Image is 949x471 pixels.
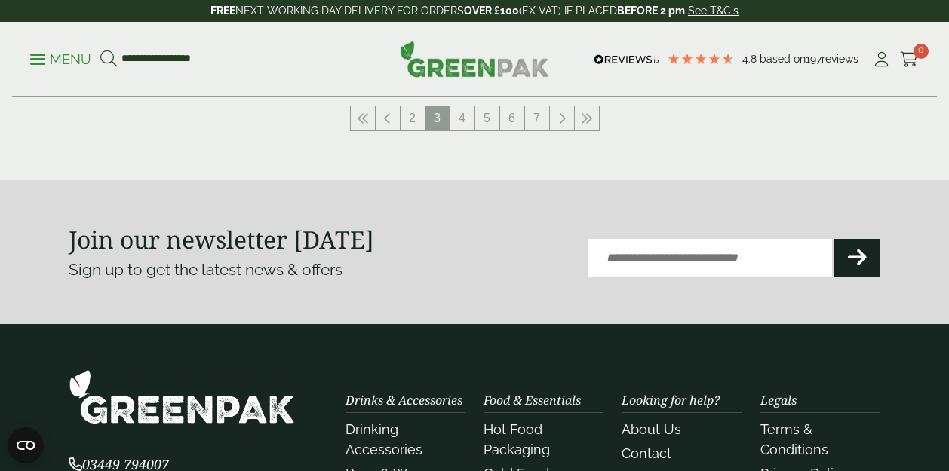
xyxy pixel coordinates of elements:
[69,223,374,255] strong: Join our newsletter [DATE]
[594,54,659,65] img: REVIEWS.io
[30,50,91,66] a: Menu
[69,369,295,424] img: GreenPak Supplies
[760,53,806,65] span: Based on
[872,52,891,67] i: My Account
[806,53,822,65] span: 197
[8,427,44,463] button: Open CMP widget
[425,106,450,130] span: 3
[30,50,91,69] p: Menu
[401,106,425,130] a: 2
[346,421,422,457] a: Drinking Accessories
[210,5,235,17] strong: FREE
[400,41,549,77] img: GreenPak Supplies
[667,52,735,66] div: 4.79 Stars
[464,5,519,17] strong: OVER £100
[688,5,739,17] a: See T&C's
[450,106,474,130] a: 4
[500,106,524,130] a: 6
[622,421,681,437] a: About Us
[760,421,828,457] a: Terms & Conditions
[617,5,685,17] strong: BEFORE 2 pm
[525,106,549,130] a: 7
[622,445,671,461] a: Contact
[475,106,499,130] a: 5
[69,258,434,282] p: Sign up to get the latest news & offers
[900,52,919,67] i: Cart
[914,44,929,59] span: 0
[742,53,760,65] span: 4.8
[484,421,550,457] a: Hot Food Packaging
[900,48,919,71] a: 0
[822,53,858,65] span: reviews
